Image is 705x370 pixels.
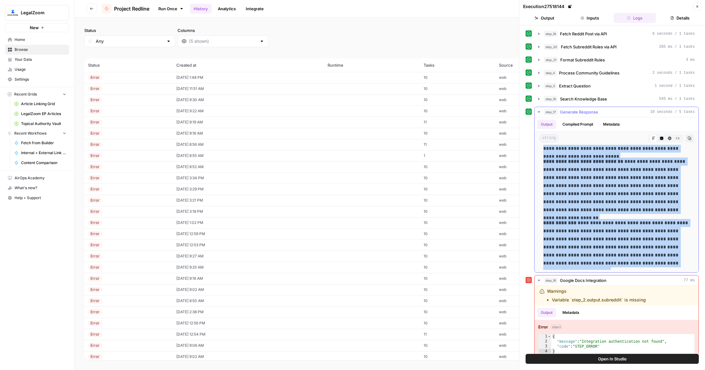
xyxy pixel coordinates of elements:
div: 2 [539,339,551,344]
input: (5 shown) [189,38,257,44]
a: Home [5,35,69,45]
td: web [495,150,584,161]
button: New [5,23,69,32]
td: web [495,217,584,228]
button: 285 ms / 1 tasks [535,42,698,52]
td: 11 [420,139,496,150]
span: Fetch Reddit Post via API [560,31,607,37]
td: 10 [420,340,496,351]
th: Source [495,58,584,72]
a: History [190,4,212,14]
td: web [495,306,584,318]
button: 2 seconds / 1 tasks [535,68,698,78]
td: [DATE] 9:25 AM [173,262,324,273]
div: Error [88,198,102,203]
td: [DATE] 12:53 PM [173,239,324,251]
div: Error [88,86,102,91]
td: [DATE] 1:02 PM [173,217,324,228]
span: LegalZoom [21,10,58,16]
button: Help + Support [5,193,69,203]
td: 11 [420,329,496,340]
button: Metadata [559,308,583,317]
div: Error [88,175,102,181]
button: Inputs [568,13,611,23]
td: 10 [420,161,496,172]
span: Browse [15,47,66,52]
div: Warnings [547,288,646,303]
th: Runtime [324,58,420,72]
td: web [495,239,584,251]
td: 10 [420,351,496,362]
span: Open In Studio [598,356,627,362]
td: 10 [420,273,496,284]
td: 10 [420,172,496,184]
div: Error [88,354,102,359]
span: 545 ms / 1 tasks [659,96,695,102]
td: web [495,72,584,83]
td: [DATE] 9:16 AM [173,273,324,284]
span: Internal + External Link Addition [21,150,66,156]
button: 77 ms [535,275,698,285]
div: Error [88,287,102,292]
button: Output [523,13,566,23]
td: [DATE] 1:48 PM [173,72,324,83]
a: Article Linking Grid [11,99,69,109]
div: Error [88,131,102,136]
span: step_19 [544,31,557,37]
span: step_20 [544,44,558,50]
button: Recent Grids [5,90,69,99]
span: Format Subreddit Rules [560,57,605,63]
button: Output [537,308,556,317]
td: [DATE] 2:38 PM [173,306,324,318]
td: [DATE] 8:52 AM [173,161,324,172]
td: [DATE] 9:16 AM [173,128,324,139]
img: LegalZoom Logo [7,7,18,18]
button: 3 ms [535,55,698,65]
div: Error [88,242,102,248]
a: Usage [5,65,69,74]
td: 10 [420,195,496,206]
div: Error [88,119,102,125]
span: Content Comparison [21,160,66,166]
td: [DATE] 8:56 AM [173,139,324,150]
td: 10 [420,206,496,217]
span: object [550,324,562,330]
button: Recent Workflows [5,129,69,138]
span: string [540,134,558,142]
td: web [495,318,584,329]
td: 10 [420,306,496,318]
div: Error [88,153,102,158]
span: 6 seconds / 1 tasks [652,31,695,37]
td: 10 [420,318,496,329]
span: step_5 [544,83,557,89]
span: Fetch Subreddit Rules via API [561,44,617,50]
div: Error [88,108,102,114]
td: 10 [420,295,496,306]
td: [DATE] 9:02 AM [173,284,324,295]
td: 10 [420,284,496,295]
div: Error [88,164,102,170]
div: Error [88,298,102,304]
button: Workspace: LegalZoom [5,5,69,20]
button: Compiled Prompt [559,120,597,129]
label: Columns [178,27,268,33]
button: Output [537,120,556,129]
span: Process Community Guidelines [559,70,619,76]
input: Any [96,38,164,44]
td: [DATE] 9:06 AM [173,340,324,351]
div: What's new? [5,183,69,193]
span: 285 ms / 1 tasks [659,44,695,50]
span: AirOps Academy [15,175,66,181]
button: Open In Studio [526,354,699,364]
td: web [495,262,584,273]
a: Content Comparison [11,158,69,168]
div: Error [88,231,102,237]
div: Error [88,209,102,214]
td: [DATE] 8:55 AM [173,150,324,161]
button: 6 seconds / 1 tasks [535,29,698,39]
td: web [495,83,584,94]
div: 10 seconds / 5 tasks [535,117,698,272]
button: Logs [614,13,656,23]
a: Internal + External Link Addition [11,148,69,158]
td: web [495,105,584,117]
